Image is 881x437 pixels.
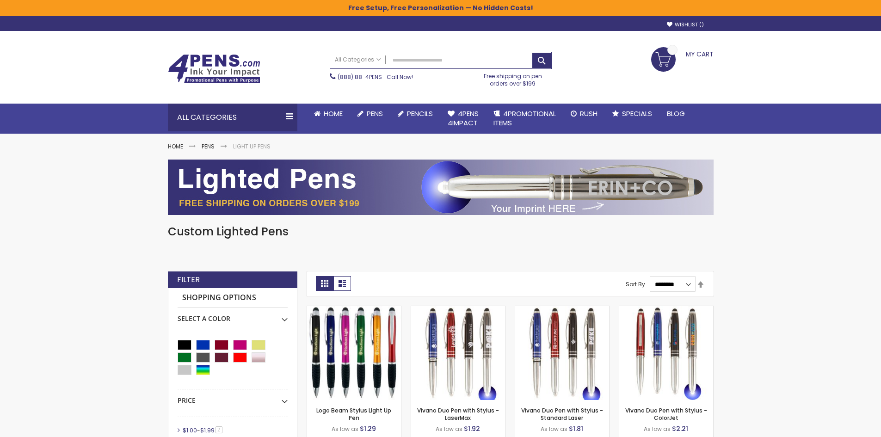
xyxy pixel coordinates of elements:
strong: Light Up Pens [233,142,271,150]
span: $1.29 [360,424,376,433]
a: (888) 88-4PENS [338,73,382,81]
span: $1.00 [183,426,197,434]
span: 4PROMOTIONAL ITEMS [493,109,556,128]
a: Rush [563,104,605,124]
img: Light Up Pens [168,160,714,215]
a: Blog [659,104,692,124]
a: Wishlist [667,21,704,28]
div: Price [178,389,288,405]
a: Home [307,104,350,124]
img: Vivano Duo Pen with Stylus - LaserMax [411,306,505,400]
span: Home [324,109,343,118]
span: $1.99 [200,426,215,434]
a: Logo Beam Stylus LIght Up Pen [307,306,401,314]
span: $1.92 [464,424,480,433]
span: Blog [667,109,685,118]
a: Vivano Duo Pen with Stylus - Standard Laser [515,306,609,314]
img: 4Pens Custom Pens and Promotional Products [168,54,260,84]
img: Vivano Duo Pen with Stylus - ColorJet [619,306,713,400]
a: Vivano Duo Pen with Stylus - LaserMax [417,406,499,422]
a: All Categories [330,52,386,68]
a: 4Pens4impact [440,104,486,134]
span: Pens [367,109,383,118]
div: Select A Color [178,308,288,323]
img: Vivano Duo Pen with Stylus - Standard Laser [515,306,609,400]
strong: Grid [316,276,333,291]
span: 4Pens 4impact [448,109,479,128]
span: 2 [216,426,222,433]
span: As low as [332,425,358,433]
span: All Categories [335,56,381,63]
a: 4PROMOTIONALITEMS [486,104,563,134]
span: - Call Now! [338,73,413,81]
img: Logo Beam Stylus LIght Up Pen [307,306,401,400]
strong: Filter [177,275,200,285]
a: Specials [605,104,659,124]
a: Pens [202,142,215,150]
a: Home [168,142,183,150]
a: Vivano Duo Pen with Stylus - ColorJet [625,406,707,422]
span: As low as [436,425,462,433]
div: All Categories [168,104,297,131]
a: Pencils [390,104,440,124]
span: $2.21 [672,424,688,433]
h1: Custom Lighted Pens [168,224,714,239]
span: Specials [622,109,652,118]
a: Vivano Duo Pen with Stylus - ColorJet [619,306,713,314]
label: Sort By [626,280,645,288]
span: Rush [580,109,598,118]
a: Vivano Duo Pen with Stylus - LaserMax [411,306,505,314]
a: Logo Beam Stylus LIght Up Pen [316,406,391,422]
a: Vivano Duo Pen with Stylus - Standard Laser [521,406,603,422]
div: Free shipping on pen orders over $199 [474,69,552,87]
span: Pencils [407,109,433,118]
span: As low as [541,425,567,433]
strong: Shopping Options [178,288,288,308]
span: As low as [644,425,671,433]
span: $1.81 [569,424,583,433]
a: Pens [350,104,390,124]
a: $1.00-$1.992 [180,426,226,434]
